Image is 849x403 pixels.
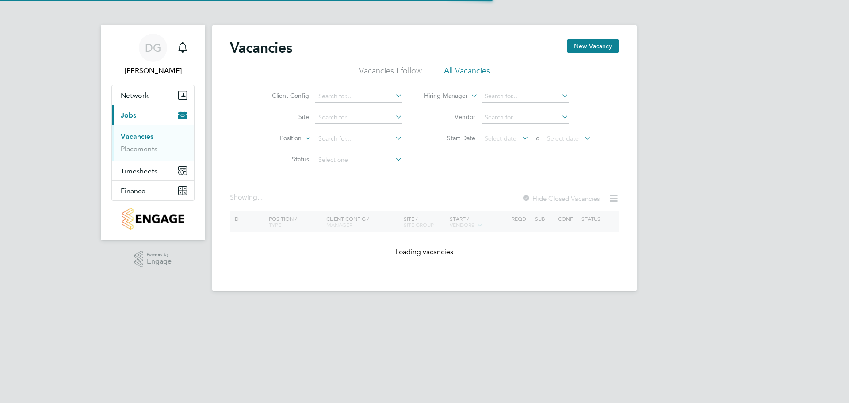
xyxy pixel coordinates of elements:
[424,113,475,121] label: Vendor
[112,161,194,180] button: Timesheets
[230,193,264,202] div: Showing
[567,39,619,53] button: New Vacancy
[147,251,172,258] span: Powered by
[315,133,402,145] input: Search for...
[359,65,422,81] li: Vacancies I follow
[112,125,194,161] div: Jobs
[482,111,569,124] input: Search for...
[258,92,309,100] label: Client Config
[121,132,153,141] a: Vacancies
[111,34,195,76] a: DG[PERSON_NAME]
[522,194,600,203] label: Hide Closed Vacancies
[482,90,569,103] input: Search for...
[417,92,468,100] label: Hiring Manager
[230,39,292,57] h2: Vacancies
[112,85,194,105] button: Network
[121,145,157,153] a: Placements
[315,154,402,166] input: Select one
[121,91,149,100] span: Network
[145,42,161,54] span: DG
[101,25,205,240] nav: Main navigation
[111,208,195,230] a: Go to home page
[531,132,542,144] span: To
[251,134,302,143] label: Position
[315,90,402,103] input: Search for...
[121,111,136,119] span: Jobs
[134,251,172,268] a: Powered byEngage
[547,134,579,142] span: Select date
[121,187,145,195] span: Finance
[424,134,475,142] label: Start Date
[112,105,194,125] button: Jobs
[485,134,516,142] span: Select date
[121,167,157,175] span: Timesheets
[112,181,194,200] button: Finance
[257,193,263,202] span: ...
[122,208,184,230] img: countryside-properties-logo-retina.png
[147,258,172,265] span: Engage
[258,113,309,121] label: Site
[111,65,195,76] span: David Green
[315,111,402,124] input: Search for...
[444,65,490,81] li: All Vacancies
[258,155,309,163] label: Status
